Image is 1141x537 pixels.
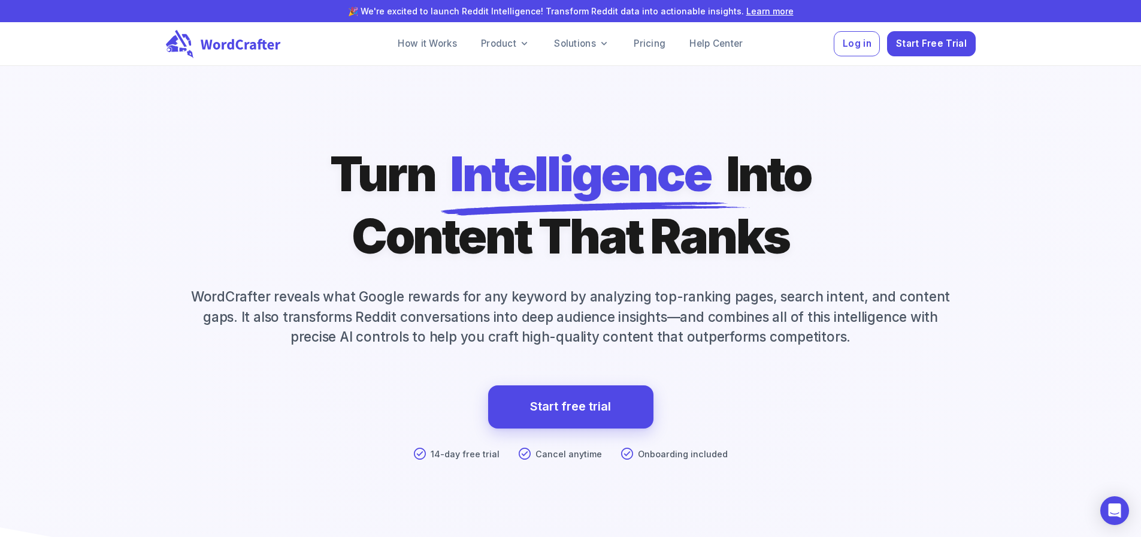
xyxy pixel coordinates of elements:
[535,448,602,461] p: Cancel anytime
[638,448,728,461] p: Onboarding included
[530,396,611,417] a: Start free trial
[330,143,811,267] h1: Turn Into Content That Ranks
[746,6,794,16] a: Learn more
[843,36,871,52] span: Log in
[544,32,619,56] a: Solutions
[887,31,975,57] button: Start Free Trial
[624,32,675,56] a: Pricing
[388,32,467,56] a: How it Works
[46,5,1095,17] p: 🎉 We're excited to launch Reddit Intelligence! Transform Reddit data into actionable insights.
[1100,496,1129,525] div: Open Intercom Messenger
[834,31,880,57] button: Log in
[450,143,711,205] span: Intelligence
[166,286,976,347] p: WordCrafter reveals what Google rewards for any keyword by analyzing top-ranking pages, search in...
[471,32,540,56] a: Product
[431,448,500,461] p: 14-day free trial
[488,385,653,429] a: Start free trial
[680,32,752,56] a: Help Center
[896,36,967,52] span: Start Free Trial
